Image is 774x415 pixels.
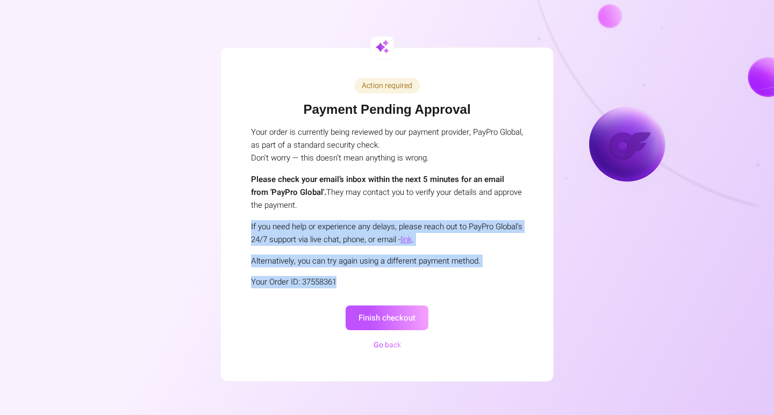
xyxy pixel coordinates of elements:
p: They may contact you to verify your details and approve the payment. [251,173,523,212]
p: Alternatively, you can try again using a different payment method. [251,254,523,267]
button: Finish checkout [346,305,428,331]
div: Action required [354,78,420,93]
p: If you need help or experience any delays, please reach out to PayPro Global's 24/7 support via l... [251,220,523,246]
h1: Payment Pending Approval [251,102,523,118]
strong: Please check your email’s inbox within the next 5 minutes for an email from 'PayPro Global'. [251,173,504,198]
a: link [400,234,412,245]
div: Your Order ID: 37558361 [251,276,523,288]
p: Your order is currently being reviewed by our payment provider, PayPro Global, as part of a stand... [251,126,523,164]
button: Go back [370,339,404,351]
